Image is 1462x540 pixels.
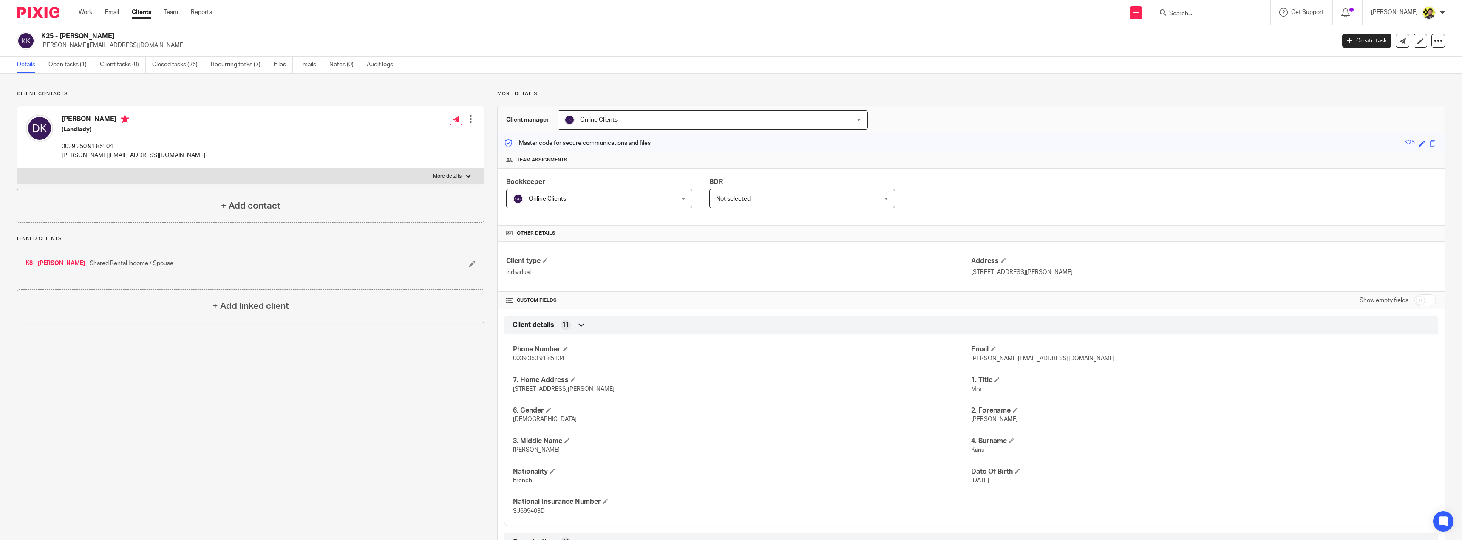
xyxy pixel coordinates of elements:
h4: CUSTOM FIELDS [506,297,971,304]
span: [STREET_ADDRESS][PERSON_NAME] [513,386,615,392]
span: [DEMOGRAPHIC_DATA] [513,416,577,422]
h4: Client type [506,257,971,266]
a: Client tasks (0) [100,57,146,73]
p: [PERSON_NAME][EMAIL_ADDRESS][DOMAIN_NAME] [62,151,205,160]
label: Show empty fields [1360,296,1408,305]
a: K8 - [PERSON_NAME] [25,259,85,268]
span: 11 [562,321,569,329]
h3: Client manager [506,116,549,124]
p: Linked clients [17,235,484,242]
span: BDR [709,178,723,185]
p: Master code for secure communications and files [504,139,651,147]
a: Email [105,8,119,17]
a: Closed tasks (25) [152,57,204,73]
span: SJ699403D [513,508,545,514]
a: Files [274,57,293,73]
a: Notes (0) [329,57,360,73]
h4: 7. Home Address [513,376,971,385]
span: 0039 350 91 85104 [513,356,564,362]
h4: 4. Surname [971,437,1429,446]
a: Reports [191,8,212,17]
p: Individual [506,268,971,277]
span: French [513,478,532,483]
h4: 3. Middle Name [513,437,971,446]
img: svg%3E [26,115,53,142]
a: Open tasks (1) [48,57,93,73]
img: Pixie [17,7,59,18]
span: Client details [513,321,554,330]
h5: (Landlady) [62,125,205,134]
p: Client contacts [17,90,484,97]
span: Mrs [971,386,981,392]
h4: + Add linked client [212,300,289,313]
img: svg%3E [17,32,35,50]
h4: Date Of Birth [971,467,1429,476]
i: Primary [121,115,129,123]
span: Shared Rental Income / Spouse [90,259,173,268]
p: [STREET_ADDRESS][PERSON_NAME] [971,268,1436,277]
a: Details [17,57,42,73]
a: Audit logs [367,57,399,73]
span: [PERSON_NAME][EMAIL_ADDRESS][DOMAIN_NAME] [971,356,1115,362]
span: [PERSON_NAME] [513,447,560,453]
span: Other details [517,230,555,237]
h4: 2. Forename [971,406,1429,415]
p: More details [497,90,1445,97]
span: Not selected [716,196,751,202]
h4: Phone Number [513,345,971,354]
h4: + Add contact [221,199,280,212]
div: K25 [1404,139,1415,148]
span: Bookkeeper [506,178,545,185]
a: Clients [132,8,151,17]
a: Work [79,8,92,17]
h4: 6. Gender [513,406,971,415]
h4: 1. Title [971,376,1429,385]
span: Online Clients [580,117,618,123]
span: [PERSON_NAME] [971,416,1018,422]
p: [PERSON_NAME] [1371,8,1418,17]
h4: Nationality [513,467,971,476]
h4: National Insurance Number [513,498,971,506]
h4: Email [971,345,1429,354]
p: [PERSON_NAME][EMAIL_ADDRESS][DOMAIN_NAME] [41,41,1329,50]
span: Kanu [971,447,985,453]
span: Team assignments [517,157,567,164]
h4: Address [971,257,1436,266]
a: Emails [299,57,323,73]
p: More details [433,173,462,180]
a: Team [164,8,178,17]
p: 0039 350 91 85104 [62,142,205,151]
img: svg%3E [513,194,523,204]
h2: K25 - [PERSON_NAME] [41,32,1072,41]
span: Online Clients [529,196,566,202]
a: Create task [1342,34,1391,48]
span: Get Support [1291,9,1324,15]
img: svg%3E [564,115,575,125]
h4: [PERSON_NAME] [62,115,205,125]
input: Search [1168,10,1245,18]
span: [DATE] [971,478,989,483]
a: Recurring tasks (7) [211,57,267,73]
img: Netra-New-Starbridge-Yellow.jpg [1422,6,1436,20]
